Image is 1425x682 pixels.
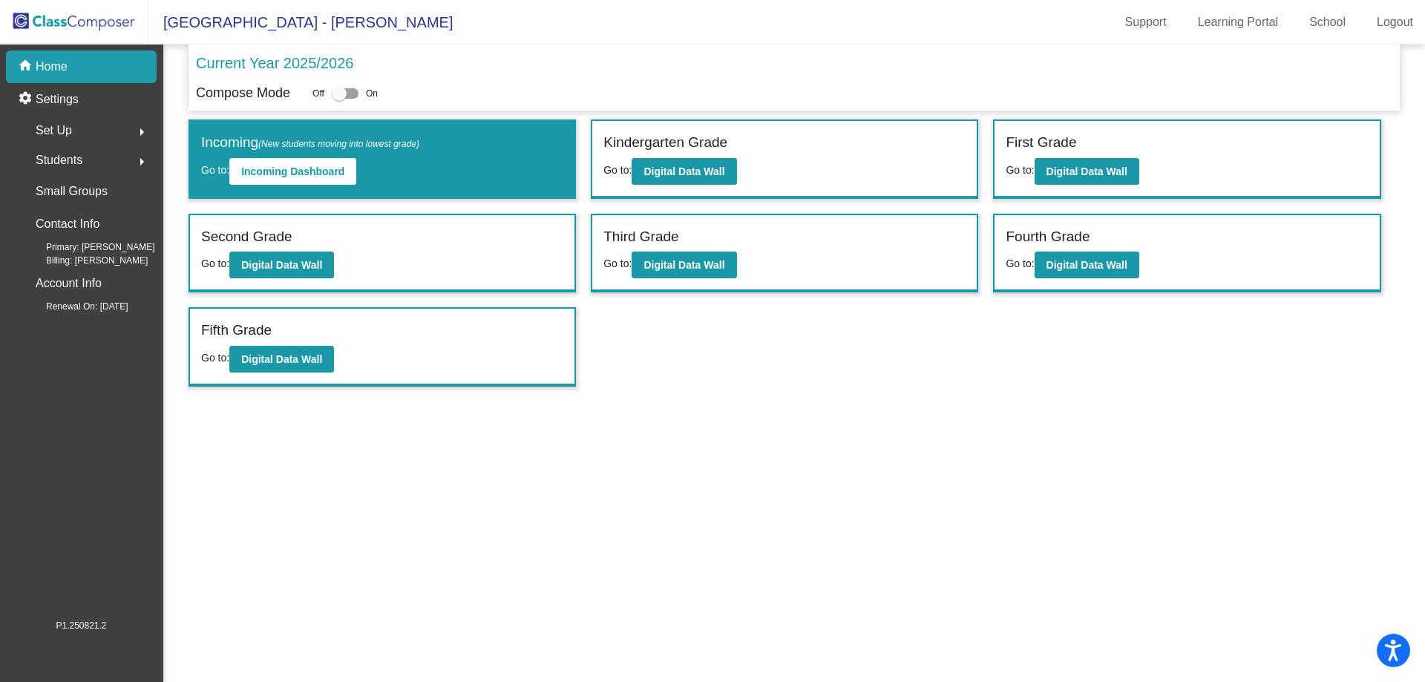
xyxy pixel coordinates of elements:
p: Current Year 2025/2026 [196,52,353,74]
p: Account Info [36,273,102,294]
label: First Grade [1006,132,1076,154]
span: Go to: [201,258,229,269]
p: Contact Info [36,214,99,235]
span: Go to: [201,164,229,176]
label: Kindergarten Grade [603,132,727,154]
span: Go to: [603,164,632,176]
label: Incoming [201,132,419,154]
b: Digital Data Wall [1046,165,1127,177]
span: (New students moving into lowest grade) [258,139,419,149]
label: Fourth Grade [1006,226,1090,248]
span: Go to: [1006,164,1034,176]
span: Go to: [1006,258,1034,269]
span: On [366,87,378,100]
label: Third Grade [603,226,678,248]
p: Home [36,58,68,76]
b: Digital Data Wall [643,165,724,177]
span: [GEOGRAPHIC_DATA] - [PERSON_NAME] [148,10,453,34]
span: Set Up [36,120,72,141]
p: Small Groups [36,181,108,202]
a: Learning Portal [1186,10,1291,34]
span: Go to: [201,352,229,364]
mat-icon: settings [18,91,36,108]
b: Digital Data Wall [643,259,724,271]
label: Second Grade [201,226,292,248]
span: Students [36,150,82,171]
mat-icon: home [18,58,36,76]
b: Digital Data Wall [1046,259,1127,271]
b: Digital Data Wall [241,353,322,365]
span: Go to: [603,258,632,269]
span: Off [312,87,324,100]
a: School [1297,10,1357,34]
mat-icon: arrow_right [133,153,151,171]
a: Support [1113,10,1179,34]
a: Logout [1365,10,1425,34]
p: Compose Mode [196,83,290,103]
span: Billing: [PERSON_NAME] [22,254,148,267]
span: Primary: [PERSON_NAME] [22,240,155,254]
b: Incoming Dashboard [241,165,344,177]
span: Renewal On: [DATE] [22,300,128,313]
label: Fifth Grade [201,320,272,341]
p: Settings [36,91,79,108]
b: Digital Data Wall [241,259,322,271]
mat-icon: arrow_right [133,123,151,141]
